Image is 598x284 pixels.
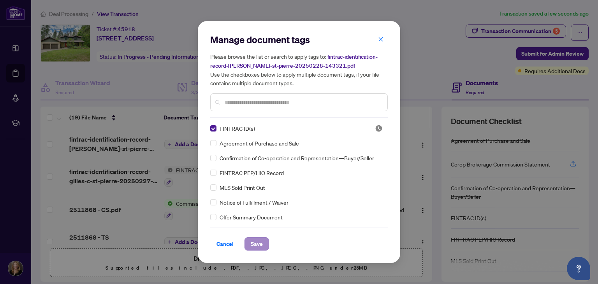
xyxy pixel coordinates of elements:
[210,237,240,251] button: Cancel
[375,124,383,132] img: status
[378,37,383,42] span: close
[244,237,269,251] button: Save
[220,213,283,221] span: Offer Summary Document
[220,198,288,207] span: Notice of Fulfillment / Waiver
[220,139,299,147] span: Agreement of Purchase and Sale
[220,124,255,133] span: FINTRAC ID(s)
[251,238,263,250] span: Save
[220,168,284,177] span: FINTRAC PEP/HIO Record
[220,154,374,162] span: Confirmation of Co-operation and Representation—Buyer/Seller
[567,257,590,280] button: Open asap
[216,238,234,250] span: Cancel
[210,33,388,46] h2: Manage document tags
[210,52,388,87] h5: Please browse the list or search to apply tags to: Use the checkboxes below to apply multiple doc...
[375,124,383,132] span: Pending Review
[220,183,265,192] span: MLS Sold Print Out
